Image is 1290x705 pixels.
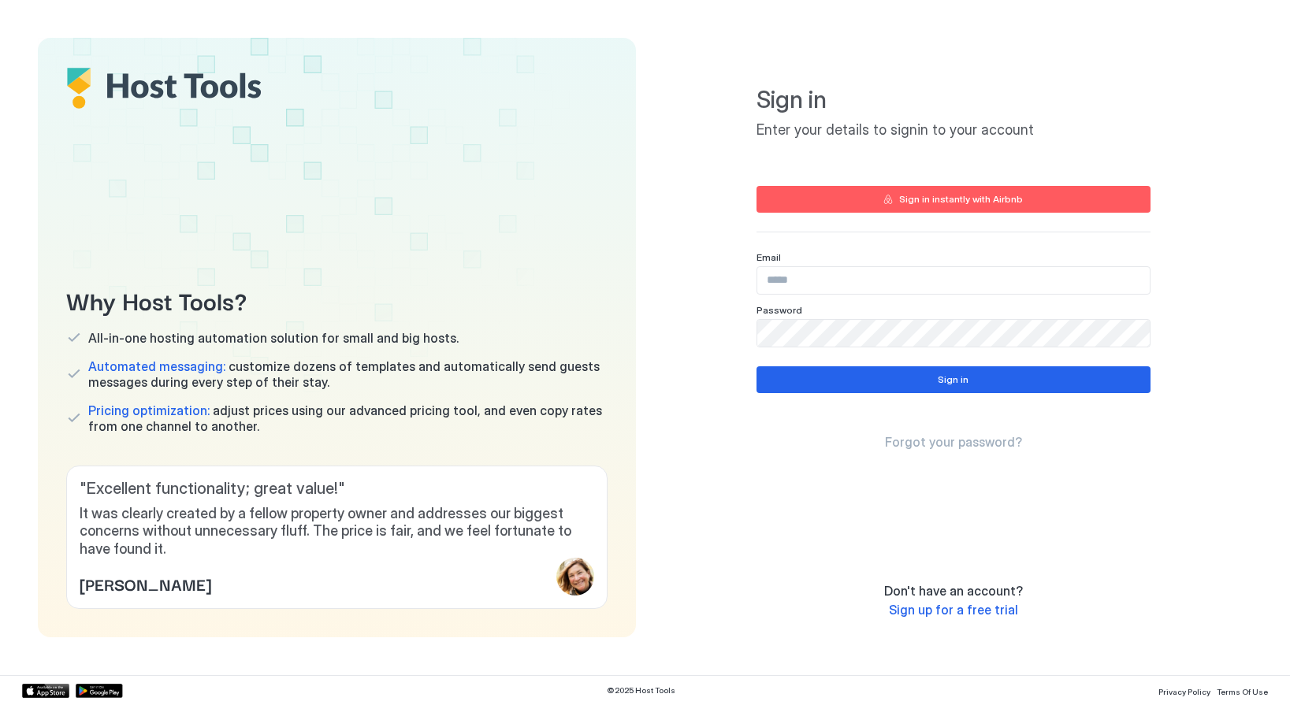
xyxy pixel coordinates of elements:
a: App Store [22,684,69,698]
span: " Excellent functionality; great value! " [80,479,594,499]
a: Privacy Policy [1158,682,1210,699]
span: Forgot your password? [885,434,1022,450]
span: adjust prices using our advanced pricing tool, and even copy rates from one channel to another. [88,403,608,434]
button: Sign in [757,366,1151,393]
span: Why Host Tools? [66,282,608,317]
div: profile [556,558,594,596]
a: Forgot your password? [885,434,1022,451]
span: Sign in [757,85,1151,115]
input: Input Field [757,267,1150,294]
span: Email [757,251,781,263]
span: It was clearly created by a fellow property owner and addresses our biggest concerns without unne... [80,505,594,558]
span: Sign up for a free trial [889,602,1018,618]
span: Terms Of Use [1217,687,1268,696]
span: Pricing optimization: [88,403,210,418]
a: Sign up for a free trial [889,602,1018,618]
button: Sign in instantly with Airbnb [757,186,1151,213]
input: Input Field [757,320,1150,347]
span: Privacy Policy [1158,687,1210,696]
div: Sign in instantly with Airbnb [899,192,1023,206]
span: © 2025 Host Tools [607,685,675,696]
span: Password [757,304,802,316]
a: Terms Of Use [1217,682,1268,699]
a: Google Play Store [76,684,123,698]
span: Automated messaging: [88,358,225,374]
div: Sign in [938,373,968,387]
span: All-in-one hosting automation solution for small and big hosts. [88,330,459,346]
span: Enter your details to signin to your account [757,121,1151,139]
span: Don't have an account? [884,583,1023,599]
span: [PERSON_NAME] [80,572,211,596]
span: customize dozens of templates and automatically send guests messages during every step of their s... [88,358,608,390]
